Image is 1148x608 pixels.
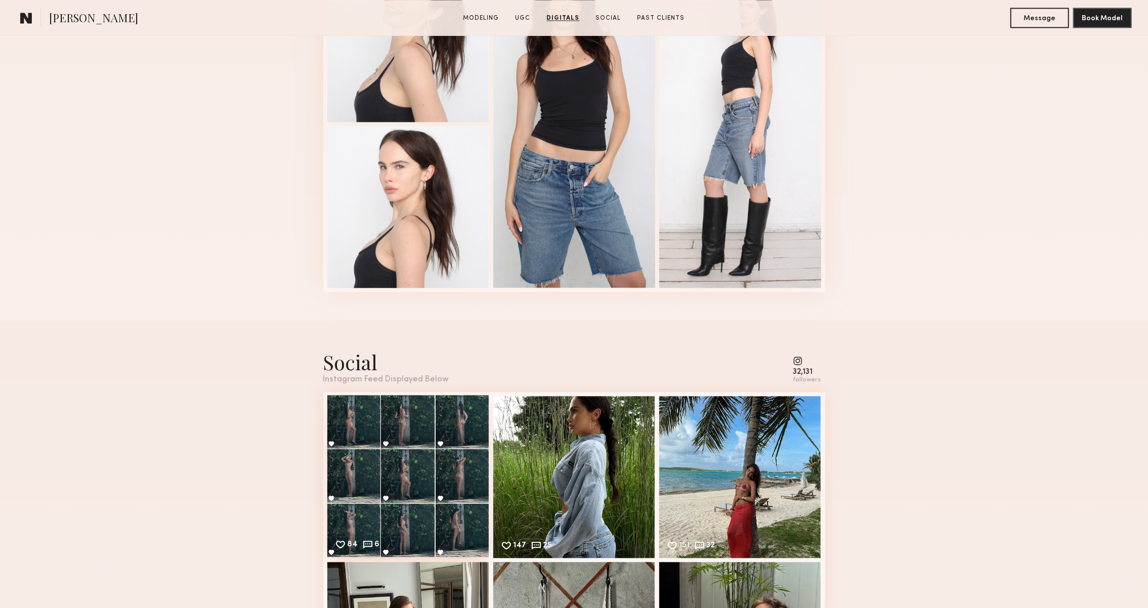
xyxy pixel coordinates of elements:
[323,349,449,375] div: Social
[1010,8,1069,28] button: Message
[543,14,584,23] a: Digitals
[1073,13,1132,22] a: Book Model
[375,541,380,550] div: 6
[633,14,689,23] a: Past Clients
[459,14,503,23] a: Modeling
[1073,8,1132,28] button: Book Model
[793,376,821,384] div: followers
[707,542,715,551] div: 32
[592,14,625,23] a: Social
[49,10,138,28] span: [PERSON_NAME]
[323,375,449,384] div: Instagram Feed Displayed Below
[543,542,552,551] div: 25
[512,14,535,23] a: UGC
[514,542,527,551] div: 147
[793,368,821,376] div: 32,131
[679,542,690,551] div: 151
[348,541,358,550] div: 84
